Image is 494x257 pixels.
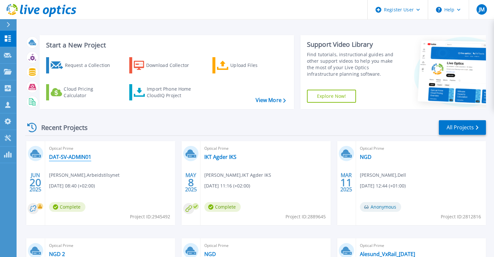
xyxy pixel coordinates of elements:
a: Upload Files [212,57,285,73]
h3: Start a New Project [46,42,285,49]
a: NGD [360,154,372,160]
span: [PERSON_NAME] , Arbeidstilsynet [49,172,120,179]
span: 11 [340,180,352,185]
span: Optical Prime [49,145,171,152]
div: Import Phone Home CloudIQ Project [147,86,197,99]
div: Cloud Pricing Calculator [64,86,116,99]
div: Upload Files [230,59,282,72]
span: Project ID: 2945492 [130,213,170,220]
a: Download Collector [129,57,202,73]
div: JUN 2025 [29,171,42,194]
a: Explore Now! [307,90,356,103]
span: Optical Prime [49,242,171,249]
div: Recent Projects [25,120,96,135]
span: Optical Prime [360,145,482,152]
a: Cloud Pricing Calculator [46,84,119,100]
span: 8 [188,180,194,185]
span: Optical Prime [204,242,326,249]
span: Anonymous [360,202,401,212]
div: Support Video Library [307,40,400,49]
span: [DATE] 11:16 (+02:00) [204,182,250,189]
span: JM [478,7,484,12]
span: Project ID: 2889645 [285,213,326,220]
a: DAT-SV-ADMIN01 [49,154,91,160]
span: Complete [204,202,241,212]
div: MAR 2025 [340,171,352,194]
div: Download Collector [146,59,198,72]
a: Request a Collection [46,57,119,73]
a: IKT Agder IKS [204,154,236,160]
span: [PERSON_NAME] , Dell [360,172,406,179]
span: Optical Prime [204,145,326,152]
a: View More [255,97,285,103]
span: 20 [30,180,41,185]
span: Project ID: 2812816 [441,213,481,220]
span: Complete [49,202,85,212]
div: Find tutorials, instructional guides and other support videos to help you make the most of your L... [307,51,400,77]
div: MAY 2025 [185,171,197,194]
span: [PERSON_NAME] , IKT Agder IKS [204,172,271,179]
span: Optical Prime [360,242,482,249]
span: [DATE] 08:40 (+02:00) [49,182,95,189]
div: Request a Collection [65,59,117,72]
span: [DATE] 12:44 (+01:00) [360,182,406,189]
a: All Projects [439,120,486,135]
